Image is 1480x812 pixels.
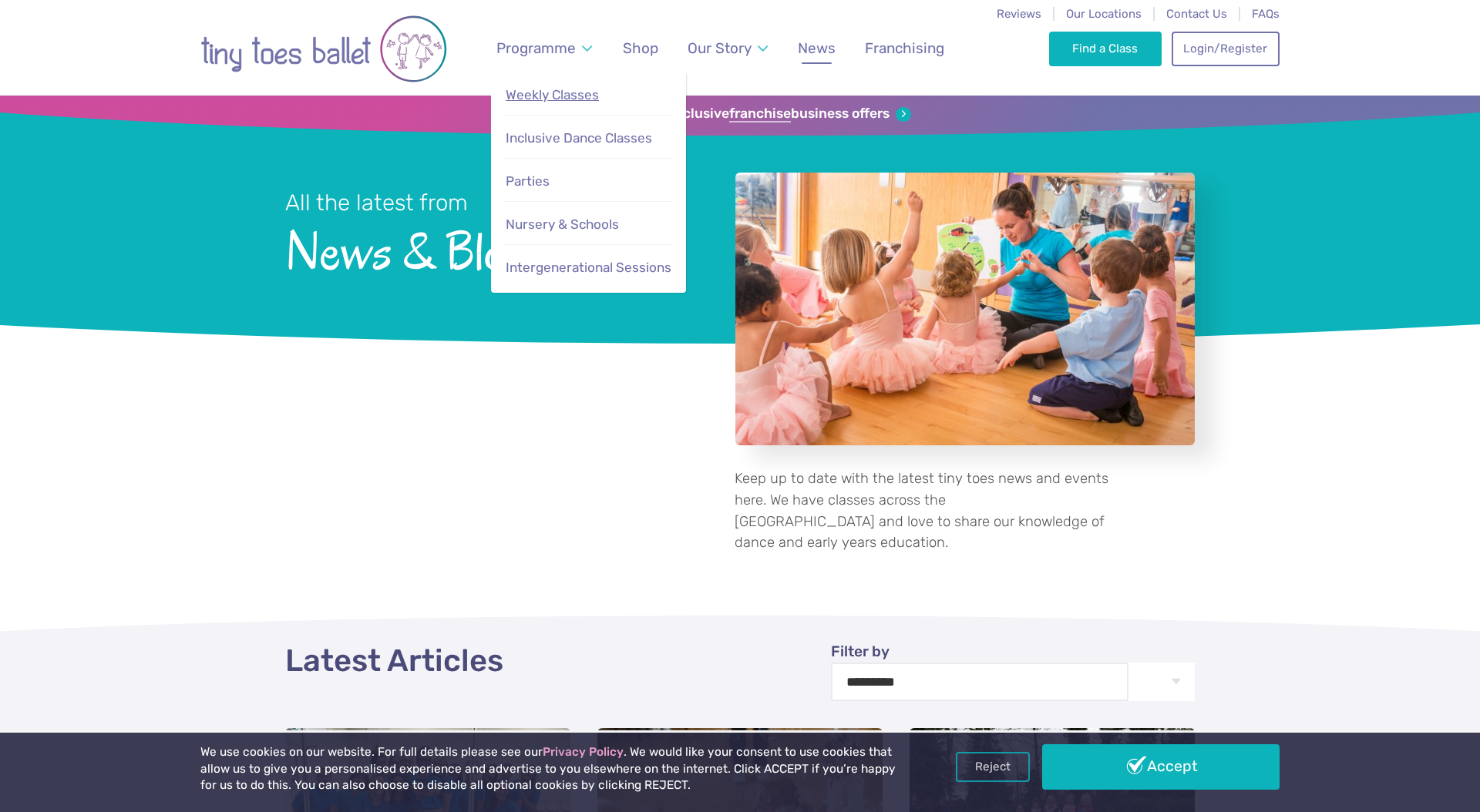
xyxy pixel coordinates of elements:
a: Programme [489,30,600,66]
span: News & Blog [285,218,695,280]
img: tiny toes ballet [200,10,447,88]
a: Privacy Policy [543,745,624,759]
span: News [798,39,836,57]
a: News [790,30,843,66]
span: Shop [623,39,658,57]
a: Accept [1042,744,1280,789]
a: Sign up for our exclusivefranchisebusiness offers [569,106,910,122]
span: Weekly Classes [506,87,599,102]
small: All the latest from [285,190,468,216]
span: Franchising [865,39,944,57]
select: Filter by [831,663,1128,701]
span: Our Story [688,39,752,57]
p: We use cookies on our website. For full details please see our . We would like your consent to us... [200,744,902,794]
a: Our Locations [1066,7,1142,21]
a: Reviews [997,7,1041,21]
a: Our Story [681,30,775,66]
p: Keep up to date with the latest tiny toes news and events here. We have classes across the [GEOGR... [735,468,1110,553]
a: Reject [956,752,1030,781]
a: Shop [616,30,666,66]
span: Parties [506,173,550,189]
a: FAQs [1252,7,1280,21]
h2: Latest Articles [285,642,1195,680]
a: Franchising [858,30,952,66]
a: Contact Us [1166,7,1227,21]
span: Programme [496,39,576,57]
a: Find a Class [1049,32,1162,65]
a: Weekly Classes [504,79,672,112]
span: Intergenerational Sessions [506,260,671,275]
span: Filter by [831,643,890,660]
a: Parties [504,165,672,198]
span: Nursery & Schools [506,216,619,232]
strong: franchise [729,106,791,122]
a: Intergenerational Sessions [504,251,672,284]
a: Login/Register [1172,32,1280,65]
a: Nursery & Schools [504,208,672,241]
a: Inclusive Dance Classes [504,122,672,155]
span: Inclusive Dance Classes [506,130,652,146]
